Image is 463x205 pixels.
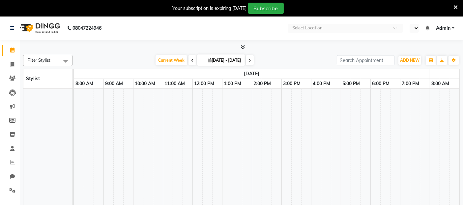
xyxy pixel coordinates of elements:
button: ADD NEW [398,56,421,65]
button: Subscribe [248,3,284,14]
a: 10:00 AM [133,79,157,88]
a: 3:00 PM [282,79,303,88]
img: logo [17,19,62,37]
a: 11:00 AM [163,79,187,88]
a: September 29, 2025 [242,69,261,79]
a: 9:00 AM [104,79,125,88]
a: 5:00 PM [341,79,362,88]
a: 2:00 PM [252,79,273,88]
a: 6:00 PM [371,79,391,88]
span: Current Week [156,55,187,65]
span: ADD NEW [400,58,420,63]
a: 8:00 AM [430,79,451,88]
a: 1:00 PM [222,79,243,88]
span: Admin [436,25,450,32]
b: 08047224946 [72,19,101,37]
div: Select Location [292,25,323,31]
a: 4:00 PM [311,79,332,88]
span: Stylist [26,76,40,82]
a: 7:00 PM [400,79,421,88]
a: 8:00 AM [74,79,95,88]
span: Filter Stylist [27,57,50,63]
input: Search Appointment [337,55,394,65]
a: 12:00 PM [193,79,216,88]
span: [DATE] - [DATE] [206,58,243,63]
div: Your subscription is expiring [DATE] [173,5,247,12]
